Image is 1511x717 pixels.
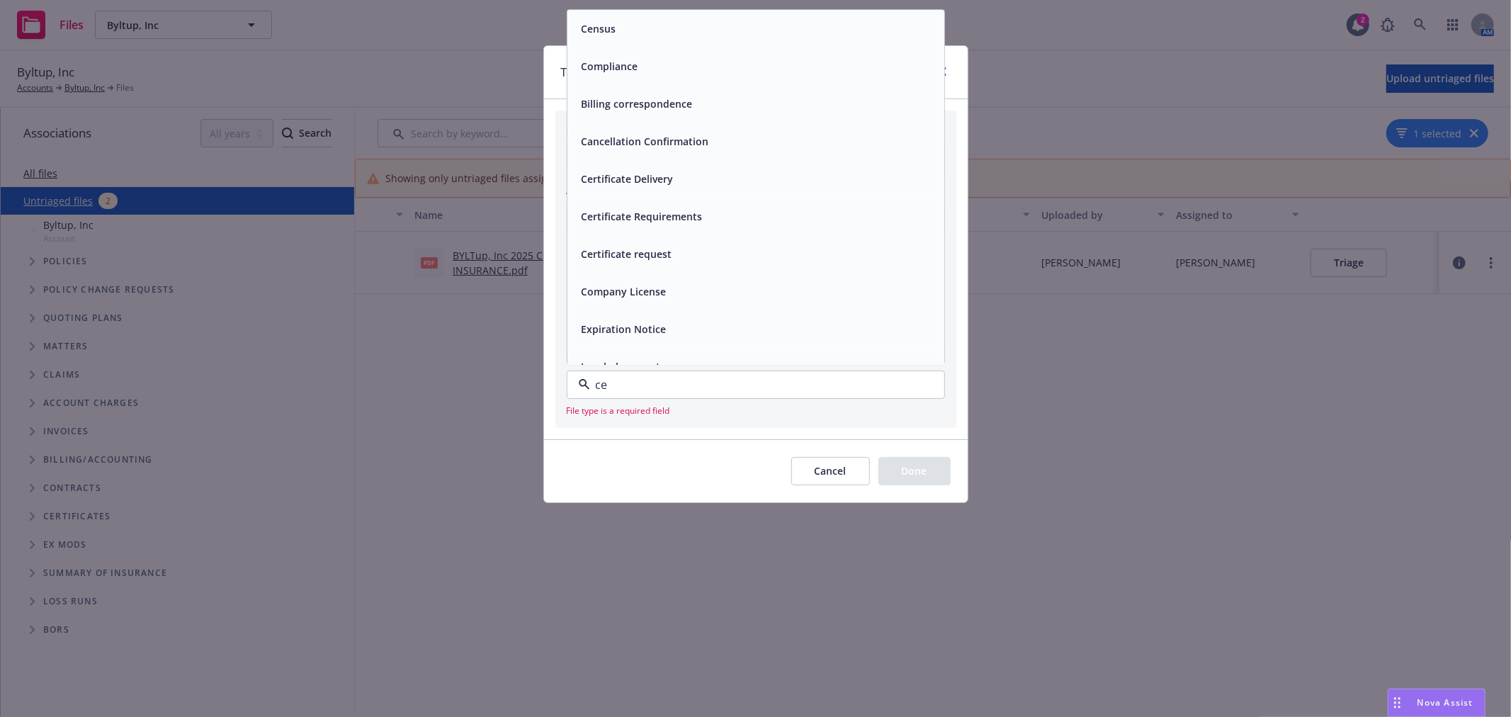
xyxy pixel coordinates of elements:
[582,247,672,261] button: Certificate request
[582,284,667,299] button: Company License
[567,405,945,417] span: File type is a required field
[582,21,616,36] button: Census
[582,209,703,224] button: Certificate Requirements
[1417,696,1473,708] span: Nova Assist
[582,59,638,74] button: Compliance
[582,134,709,149] button: Cancellation Confirmation
[791,457,870,485] button: Cancel
[1388,689,1406,716] div: Drag to move
[1388,689,1485,717] button: Nova Assist
[582,96,693,111] button: Billing correspondence
[561,63,615,81] h1: Triage file
[582,359,661,374] button: Local placement
[590,376,916,393] input: Filter by keyword
[582,322,667,337] button: Expiration Notice
[582,171,674,186] button: Certificate Delivery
